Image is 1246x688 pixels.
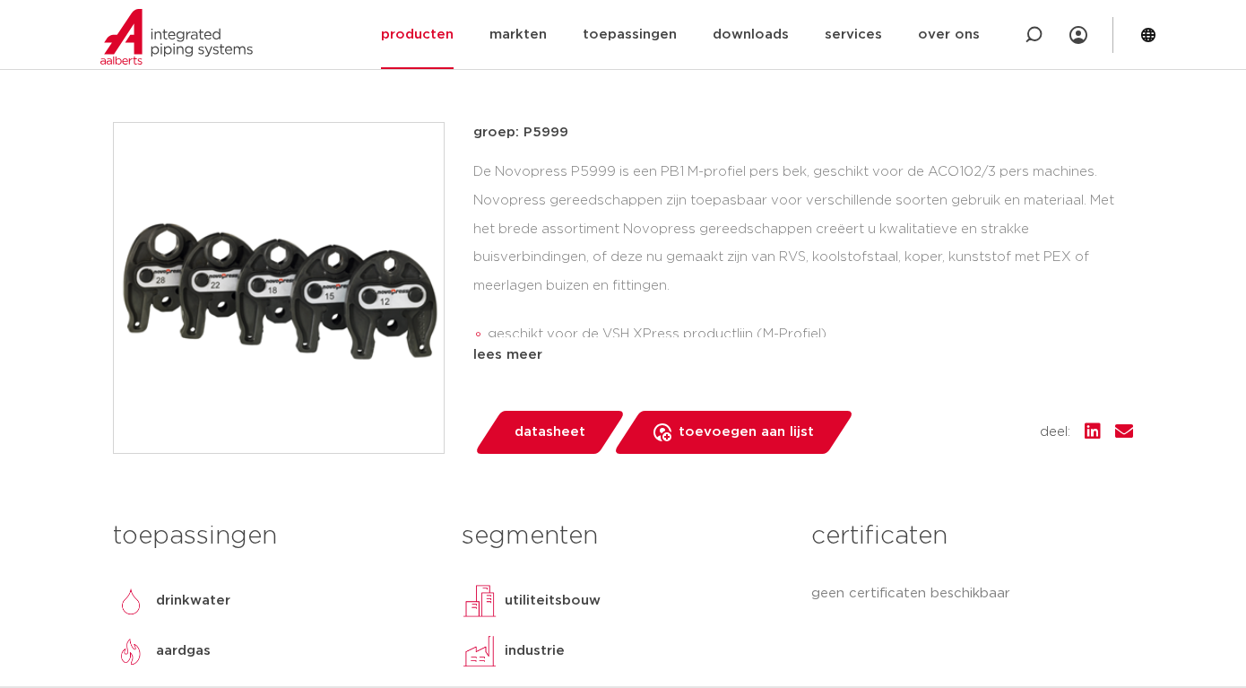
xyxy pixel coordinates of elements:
[113,583,149,619] img: drinkwater
[473,344,1133,366] div: lees meer
[113,633,149,669] img: aardgas
[1040,422,1070,443] span: deel:
[505,590,601,612] p: utiliteitsbouw
[515,418,585,447] span: datasheet
[473,158,1133,337] div: De Novopress P5999 is een PB1 M-profiel pers bek, geschikt voor de ACO102/3 pers machines. Novopr...
[473,411,626,454] a: datasheet
[462,583,498,619] img: utiliteitsbouw
[488,320,1133,349] li: geschikt voor de VSH XPress productlijn (M-Profiel)
[156,640,211,662] p: aardgas
[811,518,1133,554] h3: certificaten
[462,518,783,554] h3: segmenten
[462,633,498,669] img: industrie
[811,583,1133,605] p: geen certificaten beschikbaar
[679,418,814,447] span: toevoegen aan lijst
[113,518,435,554] h3: toepassingen
[114,123,444,453] img: Product Image for Novopress bek PB1 M-profiel
[505,640,565,662] p: industrie
[156,590,230,612] p: drinkwater
[473,122,1133,144] p: groep: P5999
